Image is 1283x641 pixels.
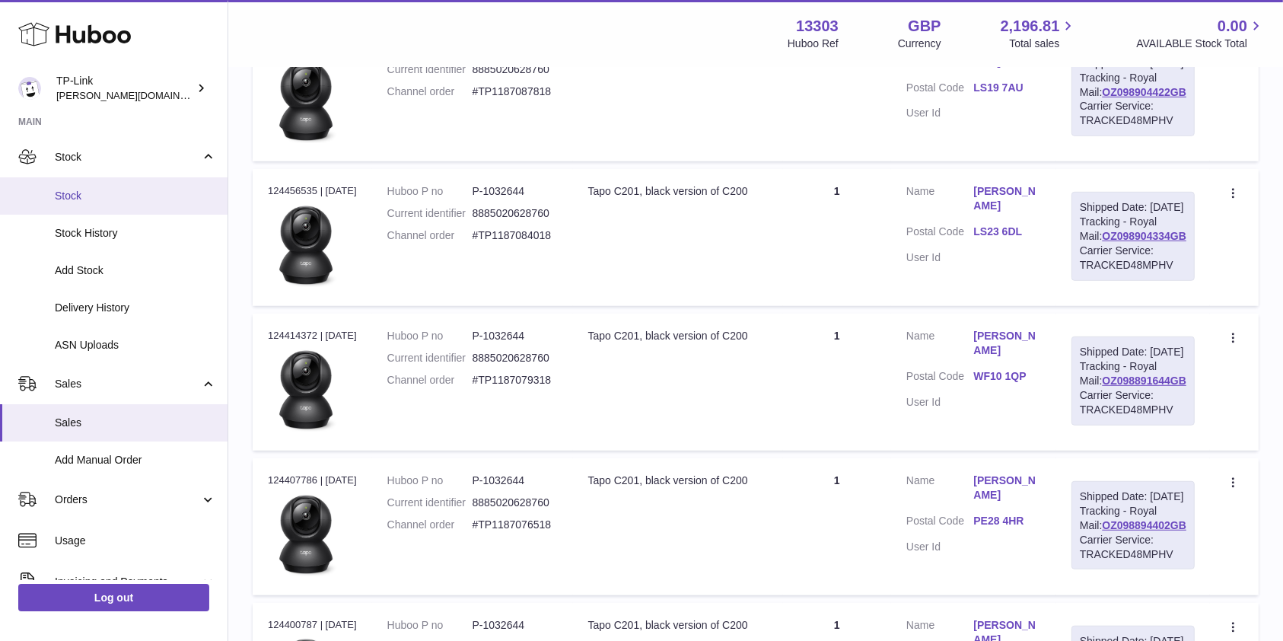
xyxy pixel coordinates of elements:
dd: 8885020628760 [473,351,558,365]
div: 124407786 | [DATE] [268,474,357,487]
div: Tracking - Royal Mail: [1071,48,1195,136]
div: 124414372 | [DATE] [268,329,357,343]
dd: P-1032644 [473,329,558,343]
span: ASN Uploads [55,338,216,352]
span: Stock History [55,226,216,241]
a: OZ098904334GB [1102,230,1186,242]
dt: Postal Code [906,514,973,532]
a: PE28 4HR [973,514,1040,528]
td: 1 [783,314,891,451]
dt: Name [906,474,973,506]
span: 0.00 [1218,16,1247,37]
dt: Channel order [387,373,473,387]
span: 2,196.81 [1001,16,1060,37]
dd: #TP1187079318 [473,373,558,387]
a: OZ098904422GB [1102,86,1186,98]
dt: Huboo P no [387,474,473,488]
dd: P-1032644 [473,618,558,633]
div: Shipped Date: [DATE] [1080,490,1186,504]
dt: Postal Code [906,369,973,387]
span: Sales [55,377,200,391]
div: 124456535 | [DATE] [268,184,357,198]
dt: Current identifier [387,62,473,77]
a: [PERSON_NAME] [973,474,1040,502]
a: LS23 6DL [973,225,1040,239]
span: Sales [55,416,216,430]
img: 133031739979760.jpg [268,493,344,576]
div: Tapo C201, black version of C200 [588,184,768,199]
span: Orders [55,493,200,507]
img: 133031739979760.jpg [268,203,344,287]
span: Usage [55,534,216,548]
dt: Channel order [387,228,473,243]
dd: P-1032644 [473,184,558,199]
a: [PERSON_NAME] [973,329,1040,358]
div: Huboo Ref [788,37,839,51]
div: Shipped Date: [DATE] [1080,345,1186,359]
a: WF10 1QP [973,369,1040,384]
dd: 8885020628760 [473,206,558,221]
dt: Huboo P no [387,618,473,633]
dd: #TP1187076518 [473,518,558,532]
img: susie.li@tp-link.com [18,77,41,100]
a: LS19 7AU [973,81,1040,95]
div: 124400787 | [DATE] [268,618,357,632]
span: Invoicing and Payments [55,575,200,589]
div: Carrier Service: TRACKED48MPHV [1080,244,1186,273]
dd: 8885020628760 [473,496,558,510]
a: 2,196.81 Total sales [1001,16,1078,51]
dt: User Id [906,106,973,120]
div: Tracking - Royal Mail: [1071,481,1195,569]
dt: Name [906,184,973,217]
div: TP-Link [56,74,193,103]
dd: #TP1187087818 [473,85,558,99]
dt: Current identifier [387,351,473,365]
a: Log out [18,584,209,611]
div: Carrier Service: TRACKED48MPHV [1080,99,1186,128]
span: [PERSON_NAME][DOMAIN_NAME][EMAIL_ADDRESS][DOMAIN_NAME] [56,89,384,101]
img: 133031739979760.jpg [268,59,344,142]
dt: User Id [906,540,973,554]
a: 0.00 AVAILABLE Stock Total [1136,16,1265,51]
div: Carrier Service: TRACKED48MPHV [1080,533,1186,562]
dt: Name [906,329,973,362]
dt: Channel order [387,85,473,99]
dt: Postal Code [906,225,973,243]
a: OZ098891644GB [1102,375,1186,387]
div: Shipped Date: [DATE] [1080,200,1186,215]
dt: Postal Code [906,81,973,99]
a: [PERSON_NAME] [973,184,1040,213]
dd: #TP1187084018 [473,228,558,243]
span: Add Manual Order [55,453,216,467]
a: OZ098894402GB [1102,519,1186,531]
div: Tapo C201, black version of C200 [588,474,768,488]
div: Tracking - Royal Mail: [1071,336,1195,425]
dd: 8885020628760 [473,62,558,77]
strong: 13303 [796,16,839,37]
dt: Current identifier [387,496,473,510]
dt: User Id [906,395,973,410]
span: Add Stock [55,263,216,278]
dt: Huboo P no [387,329,473,343]
span: AVAILABLE Stock Total [1136,37,1265,51]
dt: Channel order [387,518,473,532]
div: Carrier Service: TRACKED48MPHV [1080,388,1186,417]
dt: Current identifier [387,206,473,221]
dt: User Id [906,250,973,265]
strong: GBP [908,16,941,37]
div: Currency [898,37,941,51]
td: 1 [783,458,891,595]
div: Tapo C201, black version of C200 [588,618,768,633]
td: 1 [783,25,891,162]
span: Delivery History [55,301,216,315]
img: 133031739979760.jpg [268,348,344,432]
td: 1 [783,169,891,306]
div: Tapo C201, black version of C200 [588,329,768,343]
dt: Huboo P no [387,184,473,199]
span: Stock [55,150,200,164]
span: Stock [55,189,216,203]
div: Tracking - Royal Mail: [1071,192,1195,280]
span: Total sales [1009,37,1077,51]
dd: P-1032644 [473,474,558,488]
